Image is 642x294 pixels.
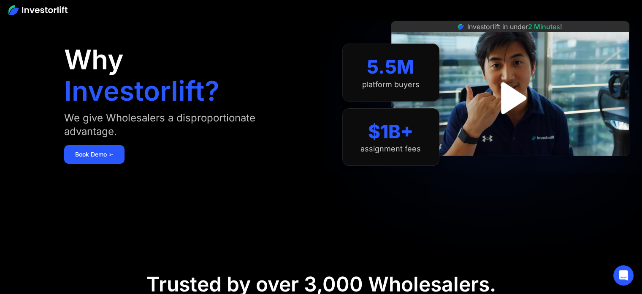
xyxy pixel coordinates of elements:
div: Open Intercom Messenger [613,265,634,286]
div: We give Wholesalers a disproportionate advantage. [64,111,296,138]
a: open lightbox [485,73,535,124]
span: 2 Minutes [528,22,560,31]
div: Investorlift in under ! [467,22,562,32]
div: $1B+ [368,121,413,143]
iframe: Customer reviews powered by Trustpilot [447,160,573,170]
div: assignment fees [360,144,421,154]
h1: Why [64,46,124,73]
div: platform buyers [362,80,420,89]
h1: Investorlift? [64,77,219,104]
a: Book Demo ➢ [64,145,125,164]
div: 5.5M [367,56,414,78]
